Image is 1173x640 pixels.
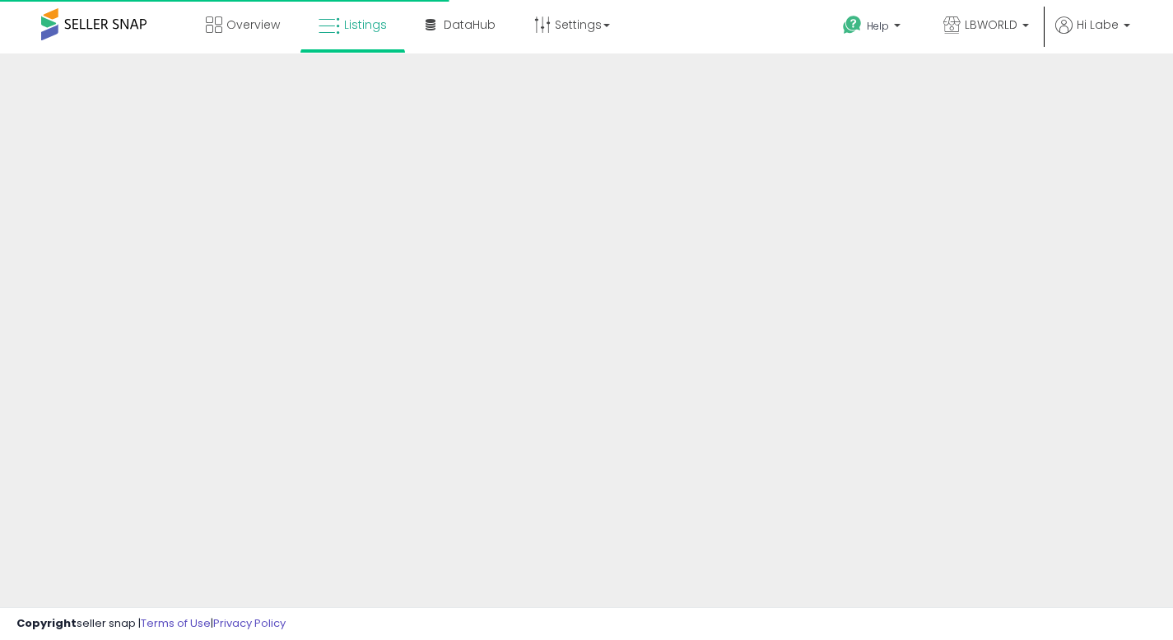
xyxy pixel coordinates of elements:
i: Get Help [842,15,863,35]
span: Overview [226,16,280,33]
span: Hi Labe [1077,16,1119,33]
a: Privacy Policy [213,615,286,631]
a: Terms of Use [141,615,211,631]
a: Help [830,2,917,53]
div: seller snap | | [16,616,286,632]
span: LBWORLD [965,16,1017,33]
strong: Copyright [16,615,77,631]
span: DataHub [444,16,496,33]
span: Help [867,19,889,33]
span: Listings [344,16,387,33]
a: Hi Labe [1055,16,1130,53]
